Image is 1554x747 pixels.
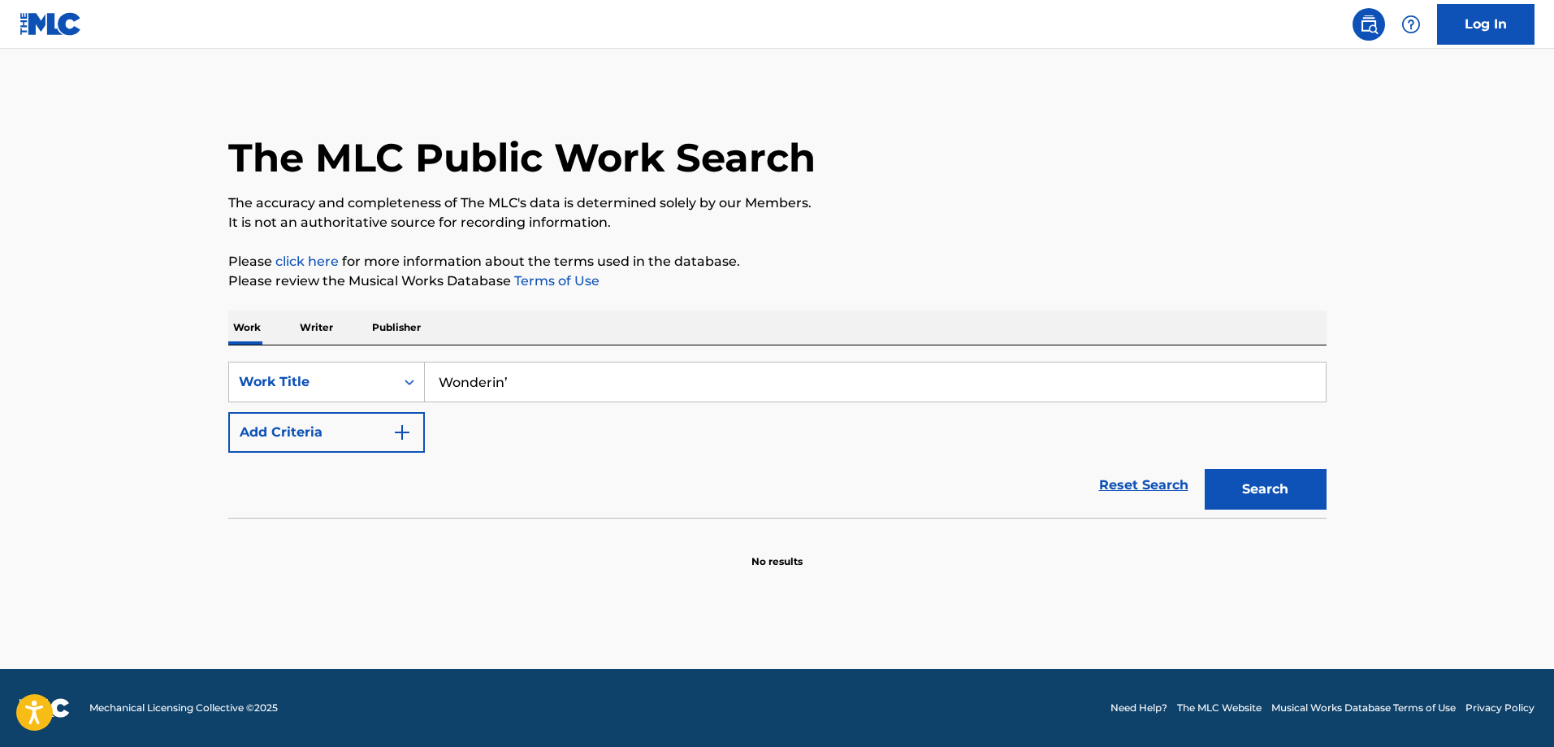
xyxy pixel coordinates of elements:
img: 9d2ae6d4665cec9f34b9.svg [392,423,412,442]
a: Need Help? [1110,701,1167,715]
a: Reset Search [1091,467,1197,503]
p: Please for more information about the terms used in the database. [228,252,1327,271]
p: The accuracy and completeness of The MLC's data is determined solely by our Members. [228,193,1327,213]
a: click here [275,254,339,269]
form: Search Form [228,362,1327,518]
a: Log In [1437,4,1535,45]
a: The MLC Website [1177,701,1262,715]
button: Add Criteria [228,412,425,453]
a: Privacy Policy [1465,701,1535,715]
div: Work Title [239,372,385,392]
img: help [1401,15,1421,34]
div: Help [1395,8,1427,41]
a: Public Search [1353,8,1385,41]
img: search [1359,15,1379,34]
a: Musical Works Database Terms of Use [1271,701,1456,715]
button: Search [1205,469,1327,510]
span: Mechanical Licensing Collective © 2025 [89,701,278,715]
p: Publisher [367,311,426,345]
img: MLC Logo [19,12,82,36]
img: logo [19,698,70,718]
p: Writer [295,311,338,345]
p: Please review the Musical Works Database [228,271,1327,291]
h1: The MLC Public Work Search [228,133,816,182]
p: No results [751,535,803,569]
a: Terms of Use [511,273,600,289]
p: Work [228,311,266,345]
p: It is not an authoritative source for recording information. [228,213,1327,232]
iframe: Chat Widget [1473,669,1554,747]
